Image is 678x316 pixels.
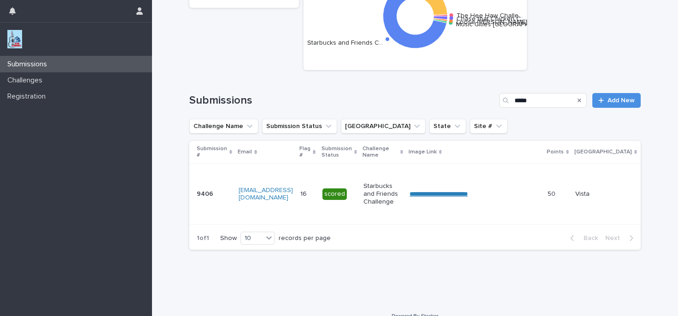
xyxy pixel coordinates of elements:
[300,188,309,198] p: 16
[563,234,602,242] button: Back
[362,144,398,161] p: Challenge Name
[456,15,525,22] text: Chase that Chicken C…
[7,30,22,48] img: jxsLJbdS1eYBI7rVAS4p
[605,235,625,241] span: Next
[456,19,552,25] text: Loose [PERSON_NAME] Challe…
[197,144,227,161] p: Submission #
[409,147,437,157] p: Image Link
[602,234,641,242] button: Next
[363,182,402,205] p: Starbucks and Friends Challenge
[429,119,466,134] button: State
[189,119,258,134] button: Challenge Name
[608,97,635,104] span: Add New
[241,234,263,243] div: 10
[578,235,598,241] span: Back
[4,60,54,69] p: Submissions
[456,12,523,18] text: The Hee Haw Challe…
[470,119,508,134] button: Site #
[220,234,237,242] p: Show
[322,188,347,200] div: scored
[4,92,53,101] p: Registration
[197,188,215,198] p: 9406
[299,144,310,161] p: Flag #
[239,187,293,201] a: [EMAIL_ADDRESS][DOMAIN_NAME]
[279,234,331,242] p: records per page
[592,93,641,108] a: Add New
[321,144,352,161] p: Submission Status
[307,40,383,46] text: Starbucks and Friends C…
[262,119,337,134] button: Submission Status
[238,147,252,157] p: Email
[189,94,496,107] h1: Submissions
[574,147,632,157] p: [GEOGRAPHIC_DATA]
[341,119,426,134] button: Closest City
[499,93,587,108] input: Search
[4,76,50,85] p: Challenges
[547,147,564,157] p: Points
[189,227,216,250] p: 1 of 1
[456,21,556,27] text: Music Cities [GEOGRAPHIC_DATA]
[548,188,557,198] p: 50
[575,190,636,198] p: Vista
